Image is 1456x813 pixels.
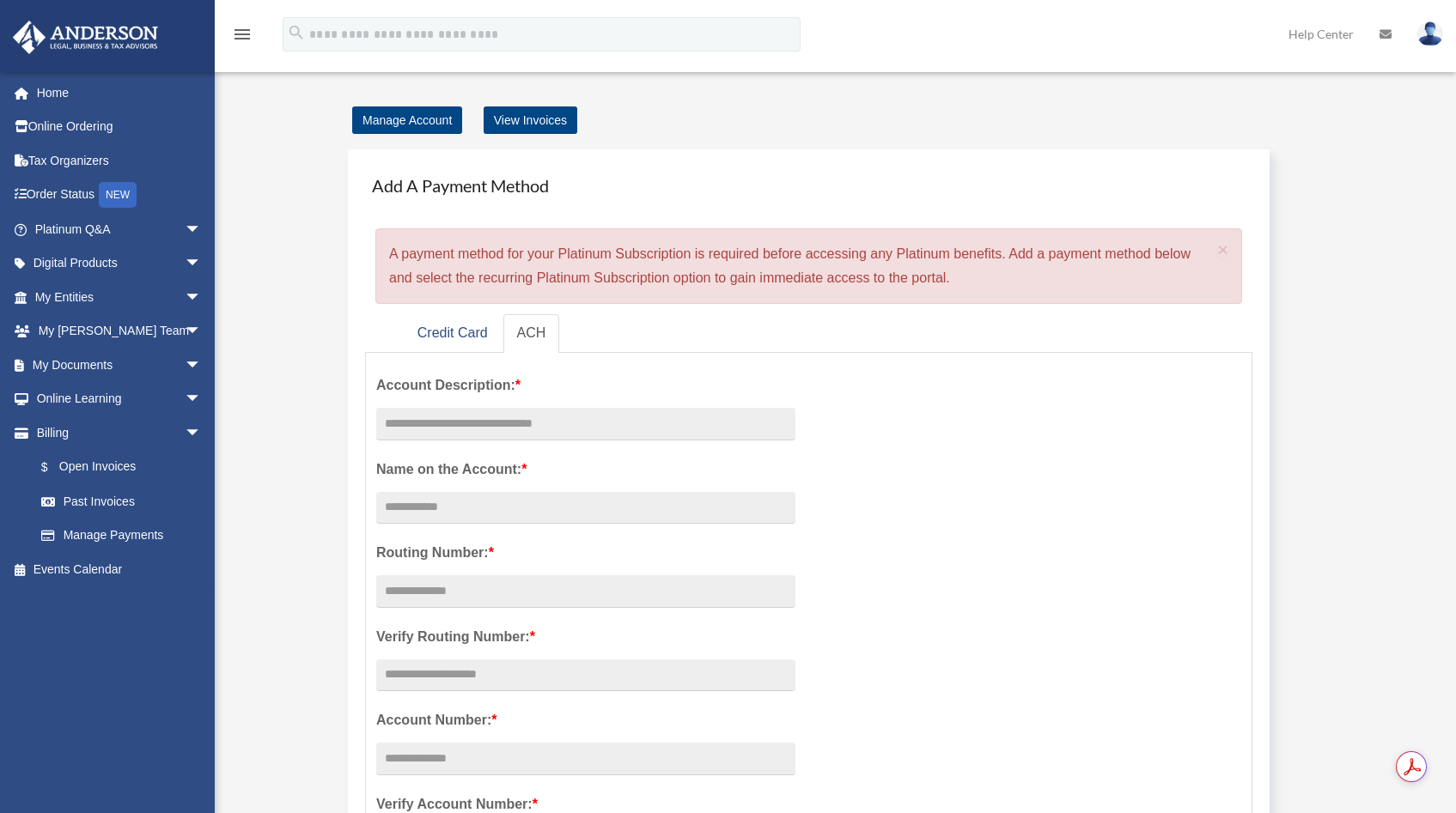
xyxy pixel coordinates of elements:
[1218,240,1229,258] button: Close
[375,228,1242,304] div: A payment method for your Platinum Subscription is required before accessing any Platinum benefit...
[287,23,306,42] i: search
[12,348,228,382] a: My Documentsarrow_drop_down
[185,348,219,383] span: arrow_drop_down
[24,450,228,485] a: $Open Invoices
[365,167,1252,204] h4: Add A Payment Method
[12,246,228,281] a: Digital Productsarrow_drop_down
[12,416,228,450] a: Billingarrow_drop_down
[376,458,795,482] label: Name on the Account:
[99,182,137,208] div: NEW
[12,280,228,314] a: My Entitiesarrow_drop_down
[8,21,163,54] img: Anderson Advisors Platinum Portal
[376,625,795,649] label: Verify Routing Number:
[404,314,502,353] a: Credit Card
[185,246,219,282] span: arrow_drop_down
[12,110,228,144] a: Online Ordering
[51,457,59,478] span: $
[232,24,253,45] i: menu
[12,76,228,110] a: Home
[185,416,219,451] span: arrow_drop_down
[24,519,219,553] a: Manage Payments
[185,280,219,315] span: arrow_drop_down
[12,178,228,213] a: Order StatusNEW
[503,314,560,353] a: ACH
[1417,21,1443,46] img: User Pic
[12,143,228,178] a: Tax Organizers
[12,314,228,349] a: My [PERSON_NAME] Teamarrow_drop_down
[12,212,228,246] a: Platinum Q&Aarrow_drop_down
[376,708,795,732] label: Account Number:
[185,212,219,247] span: arrow_drop_down
[12,382,228,416] a: Online Learningarrow_drop_down
[24,484,228,519] a: Past Invoices
[352,106,462,134] a: Manage Account
[376,373,795,397] label: Account Description:
[12,552,228,586] a: Events Calendar
[185,382,219,417] span: arrow_drop_down
[232,30,253,45] a: menu
[185,314,219,349] span: arrow_drop_down
[376,541,795,565] label: Routing Number:
[484,106,577,134] a: View Invoices
[1218,240,1229,259] span: ×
